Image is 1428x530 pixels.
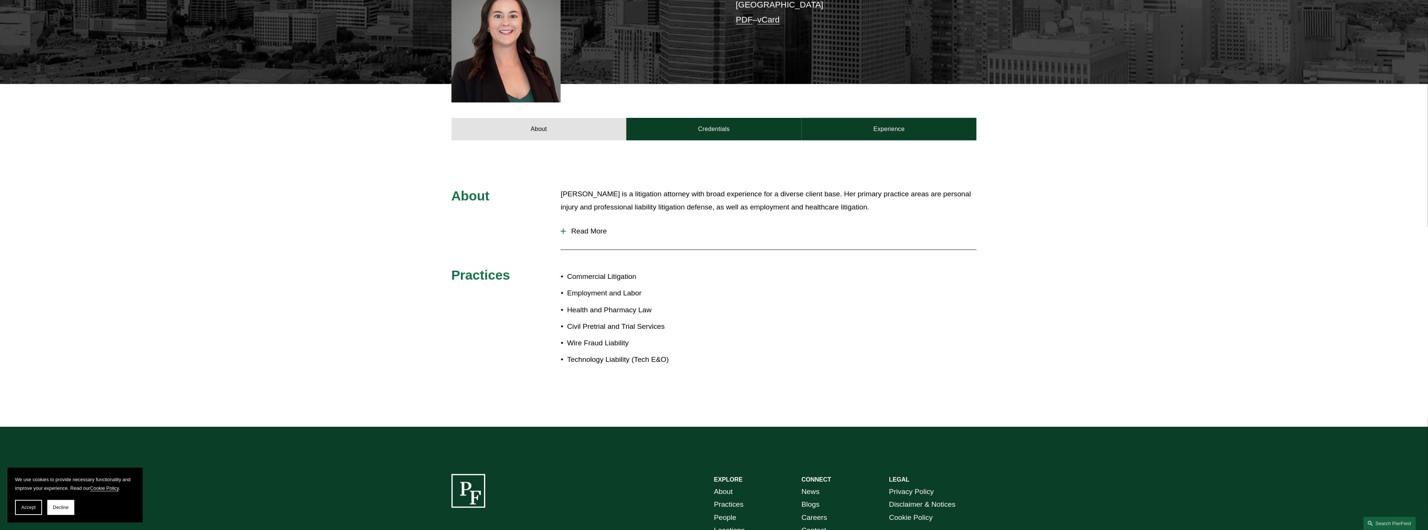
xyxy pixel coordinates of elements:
[15,475,135,492] p: We use cookies to provide necessary functionality and improve your experience. Read our .
[802,118,977,140] a: Experience
[714,476,743,483] strong: EXPLORE
[90,485,119,491] a: Cookie Policy
[567,287,714,300] p: Employment and Labor
[802,485,820,498] a: News
[567,337,714,350] p: Wire Fraud Liability
[451,268,510,282] span: Practices
[47,500,74,515] button: Decline
[889,511,933,524] a: Cookie Policy
[567,320,714,333] p: Civil Pretrial and Trial Services
[889,485,934,498] a: Privacy Policy
[714,511,737,524] a: People
[566,227,977,235] span: Read More
[561,221,977,241] button: Read More
[802,498,820,511] a: Blogs
[567,270,714,283] p: Commercial Litigation
[567,353,714,366] p: Technology Liability (Tech E&O)
[714,485,733,498] a: About
[21,505,36,510] span: Accept
[451,188,490,203] span: About
[889,476,909,483] strong: LEGAL
[626,118,802,140] a: Credentials
[53,505,69,510] span: Decline
[889,498,956,511] a: Disclaimer & Notices
[802,476,831,483] strong: CONNECT
[714,498,744,511] a: Practices
[757,15,780,24] a: vCard
[802,511,827,524] a: Careers
[1363,517,1416,530] a: Search this site
[451,118,627,140] a: About
[8,468,143,522] section: Cookie banner
[561,188,977,214] p: [PERSON_NAME] is a litigation attorney with broad experience for a diverse client base. Her prima...
[567,304,714,317] p: Health and Pharmacy Law
[15,500,42,515] button: Accept
[736,15,753,24] a: PDF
